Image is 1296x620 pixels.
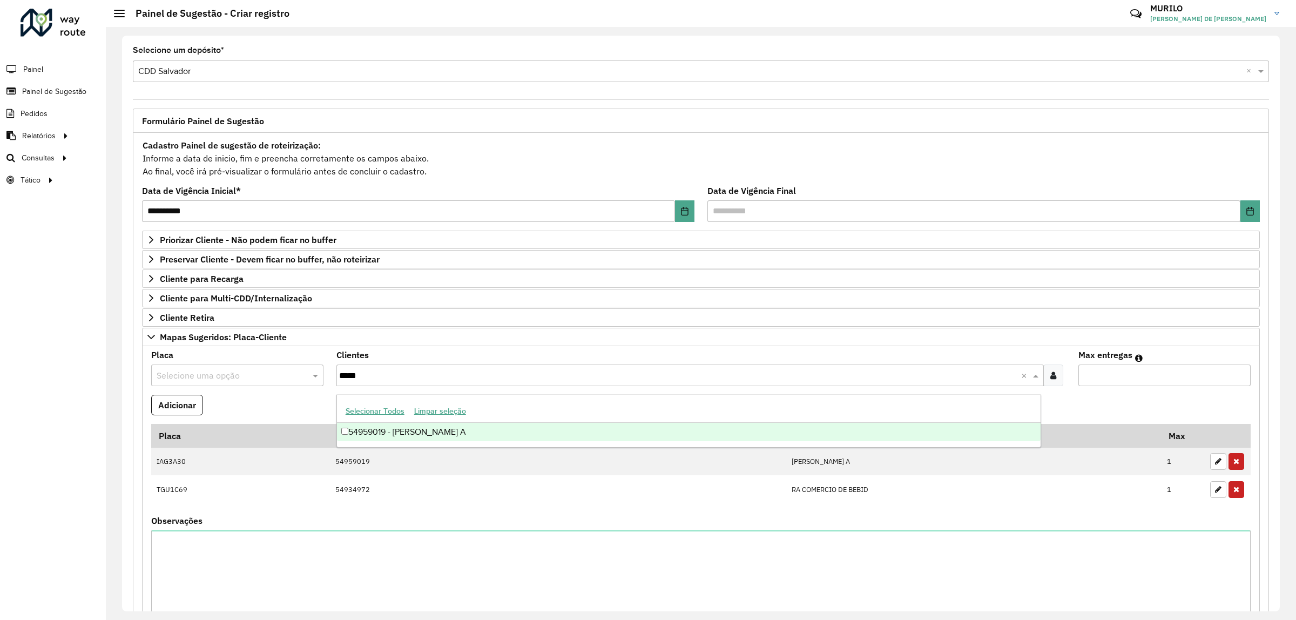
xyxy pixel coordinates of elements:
[151,475,329,503] td: TGU1C69
[142,289,1260,307] a: Cliente para Multi-CDD/Internalização
[1162,447,1205,475] td: 1
[151,514,202,527] label: Observações
[160,274,244,283] span: Cliente para Recarga
[142,231,1260,249] a: Priorizar Cliente - Não podem ficar no buffer
[142,138,1260,178] div: Informe a data de inicio, fim e preencha corretamente os campos abaixo. Ao final, você irá pré-vi...
[337,423,1041,441] div: 54959019 - [PERSON_NAME] A
[329,475,786,503] td: 54934972
[786,447,1162,475] td: [PERSON_NAME] A
[1246,65,1255,78] span: Clear all
[160,255,380,264] span: Preservar Cliente - Devem ficar no buffer, não roteirizar
[329,424,786,447] th: Código Cliente
[409,403,471,420] button: Limpar seleção
[786,475,1162,503] td: RA COMERCIO DE BEBID
[1135,354,1143,362] em: Máximo de clientes que serão colocados na mesma rota com os clientes informados
[1021,369,1030,382] span: Clear all
[142,269,1260,288] a: Cliente para Recarga
[160,235,336,244] span: Priorizar Cliente - Não podem ficar no buffer
[1162,424,1205,447] th: Max
[142,117,264,125] span: Formulário Painel de Sugestão
[21,108,48,119] span: Pedidos
[1240,200,1260,222] button: Choose Date
[329,447,786,475] td: 54959019
[143,140,321,151] strong: Cadastro Painel de sugestão de roteirização:
[1124,2,1147,25] a: Contato Rápido
[21,174,40,186] span: Tático
[160,313,214,322] span: Cliente Retira
[125,8,289,19] h2: Painel de Sugestão - Criar registro
[133,44,224,57] label: Selecione um depósito
[675,200,694,222] button: Choose Date
[22,86,86,97] span: Painel de Sugestão
[151,395,203,415] button: Adicionar
[336,394,1041,448] ng-dropdown-panel: Options list
[1078,348,1132,361] label: Max entregas
[151,447,329,475] td: IAG3A30
[151,348,173,361] label: Placa
[142,308,1260,327] a: Cliente Retira
[1162,475,1205,503] td: 1
[142,328,1260,346] a: Mapas Sugeridos: Placa-Cliente
[160,294,312,302] span: Cliente para Multi-CDD/Internalização
[22,130,56,141] span: Relatórios
[151,424,329,447] th: Placa
[142,184,241,197] label: Data de Vigência Inicial
[336,348,369,361] label: Clientes
[160,333,287,341] span: Mapas Sugeridos: Placa-Cliente
[23,64,43,75] span: Painel
[1150,14,1266,24] span: [PERSON_NAME] DE [PERSON_NAME]
[341,403,409,420] button: Selecionar Todos
[707,184,796,197] label: Data de Vigência Final
[142,250,1260,268] a: Preservar Cliente - Devem ficar no buffer, não roteirizar
[22,152,55,164] span: Consultas
[1150,3,1266,14] h3: MURILO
